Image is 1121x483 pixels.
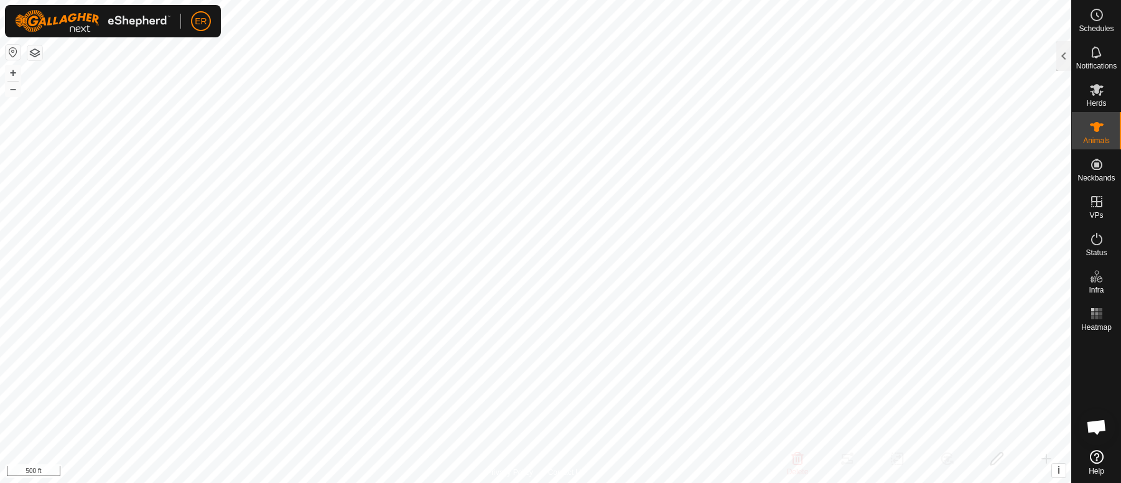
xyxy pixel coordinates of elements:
a: Help [1072,445,1121,480]
span: Notifications [1076,62,1117,70]
span: Infra [1089,286,1104,294]
a: Privacy Policy [486,467,533,478]
a: Contact Us [548,467,585,478]
img: Gallagher Logo [15,10,170,32]
button: i [1052,464,1066,477]
span: i [1058,465,1060,476]
span: ER [195,15,207,28]
span: Animals [1083,137,1110,144]
span: Help [1089,467,1104,475]
span: Schedules [1079,25,1114,32]
button: Reset Map [6,45,21,60]
span: Status [1086,249,1107,256]
span: Heatmap [1081,324,1112,331]
button: + [6,65,21,80]
span: VPs [1089,212,1103,219]
button: Map Layers [27,45,42,60]
span: Neckbands [1077,174,1115,182]
button: – [6,82,21,96]
span: Herds [1086,100,1106,107]
a: Open chat [1078,408,1115,446]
